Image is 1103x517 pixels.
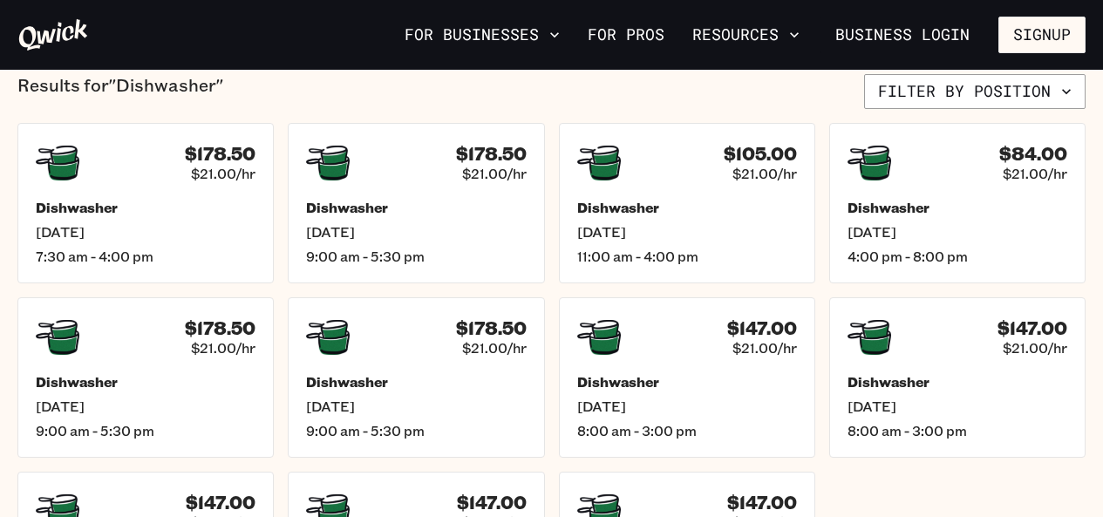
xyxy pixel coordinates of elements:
a: $178.50$21.00/hrDishwasher[DATE]9:00 am - 5:30 pm [17,297,274,458]
a: $178.50$21.00/hrDishwasher[DATE]9:00 am - 5:30 pm [288,297,544,458]
span: 4:00 pm - 8:00 pm [848,248,1067,265]
span: [DATE] [848,398,1067,415]
span: 8:00 am - 3:00 pm [577,422,797,439]
span: [DATE] [577,223,797,241]
span: $21.00/hr [1003,165,1067,182]
h4: $178.50 [185,143,255,165]
a: $178.50$21.00/hrDishwasher[DATE]9:00 am - 5:30 pm [288,123,544,283]
h4: $147.00 [186,492,255,514]
span: $21.00/hr [732,339,797,357]
span: 11:00 am - 4:00 pm [577,248,797,265]
p: Results for "Dishwasher" [17,74,223,109]
span: [DATE] [848,223,1067,241]
span: $21.00/hr [191,339,255,357]
a: $178.50$21.00/hrDishwasher[DATE]7:30 am - 4:00 pm [17,123,274,283]
h4: $147.00 [997,317,1067,339]
h5: Dishwasher [36,373,255,391]
h4: $178.50 [185,317,255,339]
span: $21.00/hr [462,339,527,357]
a: $147.00$21.00/hrDishwasher[DATE]8:00 am - 3:00 pm [559,297,815,458]
span: [DATE] [306,223,526,241]
h5: Dishwasher [577,373,797,391]
span: $21.00/hr [732,165,797,182]
h4: $147.00 [727,317,797,339]
span: 8:00 am - 3:00 pm [848,422,1067,439]
button: Filter by position [864,74,1086,109]
h4: $147.00 [727,492,797,514]
a: For Pros [581,20,671,50]
span: [DATE] [36,223,255,241]
span: [DATE] [306,398,526,415]
h4: $84.00 [999,143,1067,165]
button: Resources [685,20,807,50]
span: 7:30 am - 4:00 pm [36,248,255,265]
span: 9:00 am - 5:30 pm [36,422,255,439]
span: [DATE] [36,398,255,415]
a: Business Login [820,17,984,53]
h5: Dishwasher [36,199,255,216]
span: 9:00 am - 5:30 pm [306,248,526,265]
h5: Dishwasher [848,373,1067,391]
a: $84.00$21.00/hrDishwasher[DATE]4:00 pm - 8:00 pm [829,123,1086,283]
h5: Dishwasher [577,199,797,216]
span: $21.00/hr [191,165,255,182]
button: Signup [998,17,1086,53]
span: $21.00/hr [1003,339,1067,357]
h5: Dishwasher [848,199,1067,216]
h4: $178.50 [456,317,527,339]
a: $105.00$21.00/hrDishwasher[DATE]11:00 am - 4:00 pm [559,123,815,283]
a: $147.00$21.00/hrDishwasher[DATE]8:00 am - 3:00 pm [829,297,1086,458]
h4: $105.00 [724,143,797,165]
span: 9:00 am - 5:30 pm [306,422,526,439]
span: [DATE] [577,398,797,415]
h5: Dishwasher [306,373,526,391]
h4: $147.00 [457,492,527,514]
span: $21.00/hr [462,165,527,182]
h5: Dishwasher [306,199,526,216]
button: For Businesses [398,20,567,50]
h4: $178.50 [456,143,527,165]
